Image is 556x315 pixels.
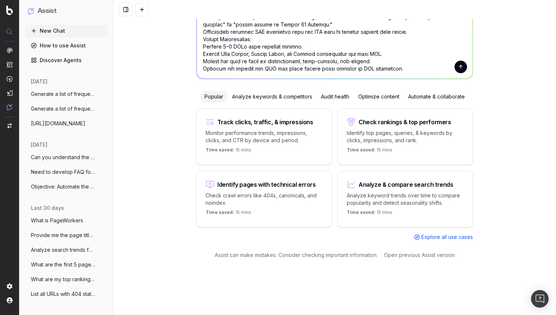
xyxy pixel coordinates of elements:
button: New Chat [25,25,107,37]
p: Check crawl errors like 404s, canonicals, and noindex. [206,192,322,207]
p: 15 mins [206,147,251,156]
span: Time saved: [206,210,234,215]
p: Identify top pages, queries, & keywords by clicks, impressions, and rank. [347,129,464,144]
button: Can you understand the below page: https [25,151,107,163]
p: Analyze keyword trends over time to compare popularity and detect seasonality shifts. [347,192,464,207]
button: List all URLs with 404 status code from [25,288,107,300]
a: Open previous Assist version [384,251,455,259]
div: Open Intercom Messenger [531,290,549,308]
span: List all URLs with 404 status code from [31,290,96,298]
span: What are the first 5 pages ranking for ' [31,261,96,268]
img: Activation [7,76,13,82]
div: Optimize content [354,91,404,103]
p: Monitor performance trends, impressions, clicks, and CTR by device and period. [206,129,322,144]
span: Generate a list of frequently asked ques [31,105,96,112]
img: Assist [28,7,35,14]
span: What is PageWorkers [31,217,83,224]
div: Track clicks, traffic, & impressions [217,119,313,125]
img: Studio [7,90,13,96]
button: Need to develop FAQ for a page [25,166,107,178]
img: Switch project [7,123,12,128]
textarea: Loremips d sita co adipiscing elits doeiusmod (TEMp) inc utl etdolore 'Magnaa 05, Enimadm' ven qu... [197,15,473,79]
button: Objective: Automate the extraction, gene [25,181,107,193]
img: Setting [7,283,13,289]
img: Analytics [7,47,13,53]
button: Assist [28,6,104,16]
span: What are my top ranking pages? [31,276,96,283]
span: Need to develop FAQ for a page [31,168,96,176]
div: Check rankings & top performers [359,119,451,125]
p: 15 mins [206,210,251,218]
button: Generate a list of frequently asked ques [25,88,107,100]
div: Automate & collaborate [404,91,469,103]
span: Provide me the page title and a table of [31,232,96,239]
span: Generate a list of frequently asked ques [31,90,96,98]
button: Generate a list of frequently asked ques [25,103,107,115]
span: Objective: Automate the extraction, gene [31,183,96,190]
h1: Assist [38,6,57,16]
span: Can you understand the below page: https [31,154,96,161]
span: Analyze search trends for: housing and 9 [31,246,96,254]
button: What are the first 5 pages ranking for ' [25,259,107,271]
span: Time saved: [206,147,234,153]
span: Time saved: [347,147,375,153]
div: Identify pages with technical errors [217,182,316,187]
button: Analyze search trends for: housing and 9 [25,244,107,256]
img: Botify logo [6,6,13,15]
div: Analyze keywords & competitors [228,91,317,103]
button: What is PageWorkers [25,215,107,226]
p: 15 mins [347,147,392,156]
span: [URL][DOMAIN_NAME] [31,120,85,127]
a: Discover Agents [25,54,107,66]
button: [URL][DOMAIN_NAME] [25,118,107,129]
p: 15 mins [347,210,392,218]
div: Audit health [317,91,354,103]
div: Analyze & compare search trends [359,182,453,187]
a: How to use Assist [25,40,107,51]
p: Assist can make mistakes. Consider checking important information. [215,251,378,259]
button: What are my top ranking pages? [25,273,107,285]
span: Time saved: [347,210,375,215]
span: [DATE] [31,141,47,148]
button: Provide me the page title and a table of [25,229,107,241]
span: Explore all use cases [421,233,473,241]
span: [DATE] [31,78,47,85]
a: Explore all use cases [414,233,473,241]
img: Assist [7,104,13,110]
span: last 30 days [31,204,64,212]
img: My account [7,297,13,303]
div: Popular [200,91,228,103]
img: Intelligence [7,61,13,68]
